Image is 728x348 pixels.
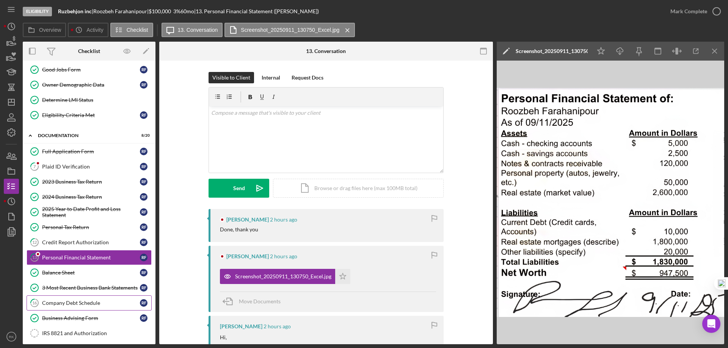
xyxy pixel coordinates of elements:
button: Move Documents [220,292,288,311]
div: 3 Most Recent Business Bank Statements [42,285,140,291]
div: Open Intercom Messenger [702,315,720,333]
time: 2025-09-11 20:10 [270,217,297,223]
div: Company Debt Schedule [42,300,140,306]
div: R F [140,254,147,261]
div: Roozbeh Farahanipour | [93,8,149,14]
div: R F [140,111,147,119]
div: Credit Report Authorization [42,239,140,245]
div: R F [140,66,147,73]
button: RK [4,329,19,344]
div: 3 % [173,8,180,14]
div: R F [140,299,147,307]
div: IRS 8821 and Authorization [42,330,151,336]
button: 13. Conversation [162,23,223,37]
button: Screenshot_20250911_130750_Excel.jpg [220,269,350,284]
tspan: 7 [33,164,36,169]
div: Eligibility Criteria Met [42,112,140,118]
div: Send [233,179,245,198]
a: 2023 Business Tax ReturnRF [27,174,152,189]
span: $100,000 [149,8,171,14]
a: Business Advising FormRF [27,311,152,326]
button: Overview [23,23,66,37]
p: Hi, [220,333,353,342]
div: 13. Conversation [306,48,346,54]
div: Good Jobs Form [42,67,140,73]
div: Internal [262,72,280,83]
a: Owner Demographic DataRF [27,77,152,92]
div: R F [140,208,147,216]
tspan: 13 [32,255,37,260]
time: 2025-09-11 19:56 [264,323,291,329]
div: R F [140,193,147,201]
div: Visible to Client [212,72,250,83]
div: R F [140,269,147,276]
div: 2024 Business Tax Return [42,194,140,200]
div: [PERSON_NAME] [220,323,262,329]
div: R F [140,223,147,231]
div: R F [140,178,147,186]
a: Personal Tax ReturnRF [27,220,152,235]
div: | 13. Personal Financial Statement ([PERSON_NAME]) [194,8,319,14]
a: 3 Most Recent Business Bank StatementsRF [27,280,152,295]
button: Checklist [110,23,153,37]
img: Preview [497,61,724,344]
button: Activity [68,23,108,37]
button: Send [209,179,269,198]
div: R F [140,148,147,155]
div: Business Advising Form [42,315,140,321]
div: Done, thank you [220,226,258,233]
div: Owner Demographic Data [42,82,140,88]
div: Plaid ID Verification [42,164,140,170]
div: R F [140,81,147,89]
div: Personal Tax Return [42,224,140,230]
div: Request Docs [292,72,323,83]
label: 13. Conversation [178,27,218,33]
div: Full Application Form [42,148,140,154]
a: 16Company Debt ScheduleRF [27,295,152,311]
div: 8 / 20 [136,133,150,138]
span: Move Documents [239,298,281,304]
div: Screenshot_20250911_130750_Excel.jpg [235,273,331,279]
a: Good Jobs FormRF [27,62,152,77]
a: 7Plaid ID VerificationRF [27,159,152,174]
a: Determine LMI Status [27,92,152,108]
a: Full Application FormRF [27,144,152,159]
tspan: 12 [32,240,37,245]
div: Personal Financial Statement [42,254,140,261]
div: 2025 Year to Date Profit and Loss Statement [42,206,140,218]
label: Overview [39,27,61,33]
div: [PERSON_NAME] [226,253,269,259]
button: Visible to Client [209,72,254,83]
div: Mark Complete [670,4,707,19]
button: Screenshot_20250911_130750_Excel.jpg [224,23,355,37]
div: Checklist [78,48,100,54]
label: Checklist [127,27,148,33]
div: 60 mo [180,8,194,14]
button: Request Docs [288,72,327,83]
label: Activity [86,27,103,33]
div: 2023 Business Tax Return [42,179,140,185]
a: Balance SheetRF [27,265,152,280]
tspan: 16 [32,300,37,305]
a: IRS 8821 and Authorization [27,326,152,341]
div: Eligibility [23,7,52,16]
a: 13Personal Financial StatementRF [27,250,152,265]
button: Internal [258,72,284,83]
div: R F [140,239,147,246]
div: Screenshot_20250911_130750_Excel.jpg [516,48,588,54]
div: R F [140,314,147,322]
div: [PERSON_NAME] [226,217,269,223]
div: Determine LMI Status [42,97,151,103]
div: R F [140,284,147,292]
a: 2024 Business Tax ReturnRF [27,189,152,204]
time: 2025-09-11 20:10 [270,253,297,259]
label: Screenshot_20250911_130750_Excel.jpg [241,27,339,33]
b: Ruzbehjon inc [58,8,92,14]
button: Mark Complete [663,4,724,19]
text: RK [9,335,14,339]
div: | [58,8,93,14]
a: 12Credit Report AuthorizationRF [27,235,152,250]
div: Balance Sheet [42,270,140,276]
img: one_i.png [718,279,726,287]
div: Documentation [38,133,131,138]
